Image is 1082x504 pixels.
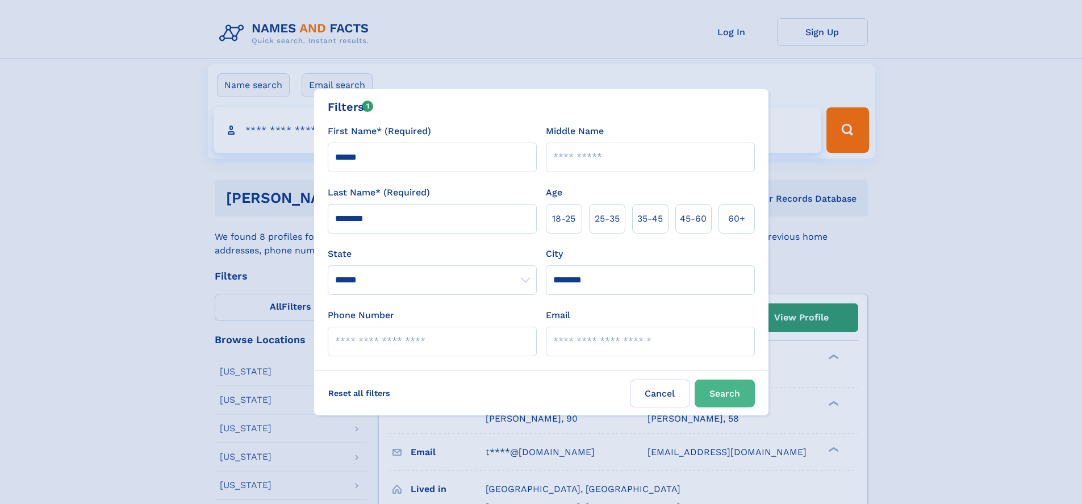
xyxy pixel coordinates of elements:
[630,380,690,407] label: Cancel
[546,124,604,138] label: Middle Name
[328,309,394,322] label: Phone Number
[680,212,707,226] span: 45‑60
[328,186,430,199] label: Last Name* (Required)
[637,212,663,226] span: 35‑45
[595,212,620,226] span: 25‑35
[546,247,563,261] label: City
[321,380,398,407] label: Reset all filters
[328,247,537,261] label: State
[328,124,431,138] label: First Name* (Required)
[546,309,570,322] label: Email
[552,212,575,226] span: 18‑25
[328,98,374,115] div: Filters
[728,212,745,226] span: 60+
[546,186,562,199] label: Age
[695,380,755,407] button: Search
